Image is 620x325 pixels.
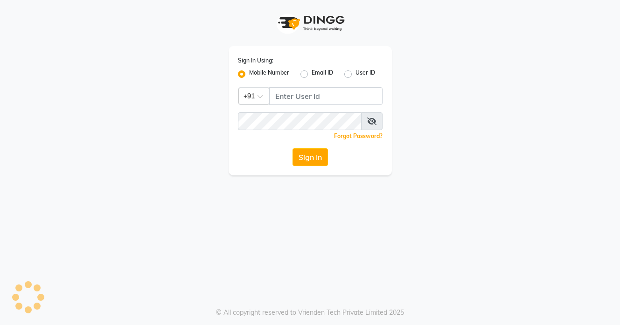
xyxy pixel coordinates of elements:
[249,69,289,80] label: Mobile Number
[269,87,383,105] input: Username
[355,69,375,80] label: User ID
[312,69,333,80] label: Email ID
[334,132,383,139] a: Forgot Password?
[273,9,348,37] img: logo1.svg
[238,56,273,65] label: Sign In Using:
[293,148,328,166] button: Sign In
[238,112,362,130] input: Username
